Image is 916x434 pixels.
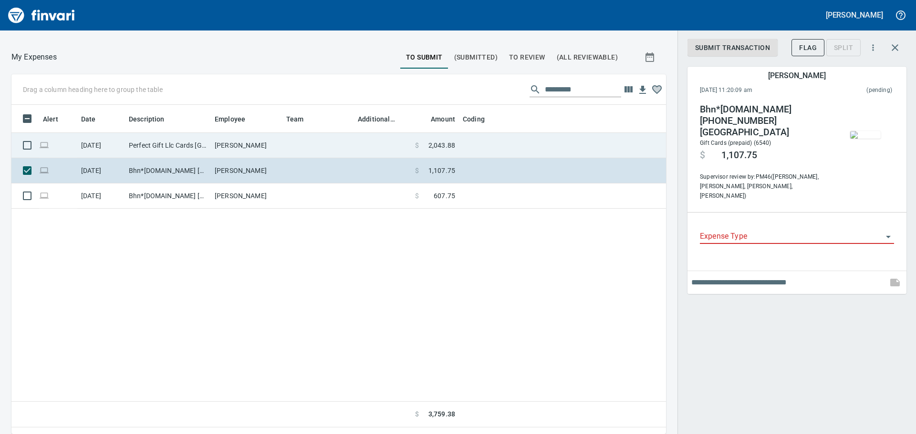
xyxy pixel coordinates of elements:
[509,51,545,63] span: To Review
[129,113,177,125] span: Description
[77,133,125,158] td: [DATE]
[211,158,282,183] td: [PERSON_NAME]
[768,71,825,81] h5: [PERSON_NAME]
[39,167,49,173] span: Online transaction
[77,183,125,209] td: [DATE]
[695,42,770,54] span: Submit Transaction
[428,141,455,150] span: 2,043.88
[434,191,455,201] span: 607.75
[39,192,49,199] span: Online transaction
[650,82,664,97] button: Column choices favorited. Click to reset to default
[415,191,419,201] span: $
[621,82,635,97] button: Choose columns to display
[125,158,211,183] td: Bhn*[DOMAIN_NAME] [PHONE_NUMBER] [GEOGRAPHIC_DATA]
[700,140,771,146] span: Gift Cards (prepaid) (6540)
[358,113,407,125] span: Additional Reviewer
[463,113,485,125] span: Coding
[415,141,419,150] span: $
[125,183,211,209] td: Bhn*[DOMAIN_NAME] [PHONE_NUMBER] [GEOGRAPHIC_DATA]
[850,131,881,139] img: receipts%2Ftapani%2F2025-09-12%2FNEsw9X4wyyOGIebisYSa9hDywWp2__A0uMEOtC5wg8FoeblegG_1.jpg
[700,172,830,201] span: Supervisor review by: PM46 ([PERSON_NAME], [PERSON_NAME], [PERSON_NAME], [PERSON_NAME])
[884,36,906,59] button: Close transaction
[81,113,108,125] span: Date
[463,113,497,125] span: Coding
[125,133,211,158] td: Perfect Gift Llc Cards [GEOGRAPHIC_DATA] [GEOGRAPHIC_DATA]
[77,158,125,183] td: [DATE]
[721,150,757,161] span: 1,107.75
[406,51,443,63] span: To Submit
[884,271,906,294] span: This records your note into the expense
[799,42,817,54] span: Flag
[700,150,705,161] span: $
[635,83,650,97] button: Download Table
[81,113,96,125] span: Date
[823,8,885,22] button: [PERSON_NAME]
[700,104,830,138] h4: Bhn*[DOMAIN_NAME] [PHONE_NUMBER] [GEOGRAPHIC_DATA]
[557,51,618,63] span: (All Reviewable)
[882,230,895,243] button: Open
[11,51,57,63] p: My Expenses
[129,113,165,125] span: Description
[358,113,395,125] span: Additional Reviewer
[211,133,282,158] td: [PERSON_NAME]
[826,43,861,51] div: Transaction still pending, cannot split yet. It usually takes 2-3 days for a merchant to settle a...
[863,37,884,58] button: More
[700,86,810,95] span: [DATE] 11:20:09 am
[687,39,778,57] button: Submit Transaction
[454,51,498,63] span: (Submitted)
[39,142,49,148] span: Online transaction
[286,113,316,125] span: Team
[431,113,455,125] span: Amount
[810,86,892,95] span: This charge has not been settled by the merchant yet. This usually takes a couple of days but in ...
[6,4,77,27] img: Finvari
[215,113,258,125] span: Employee
[286,113,304,125] span: Team
[415,409,419,419] span: $
[43,113,71,125] span: Alert
[418,113,455,125] span: Amount
[791,39,824,57] button: Flag
[428,166,455,175] span: 1,107.75
[211,183,282,209] td: [PERSON_NAME]
[415,166,419,175] span: $
[215,113,245,125] span: Employee
[635,46,666,69] button: Show transactions within a particular date range
[43,113,58,125] span: Alert
[11,51,57,63] nav: breadcrumb
[23,85,163,94] p: Drag a column heading here to group the table
[826,10,883,20] h5: [PERSON_NAME]
[428,409,455,419] span: 3,759.38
